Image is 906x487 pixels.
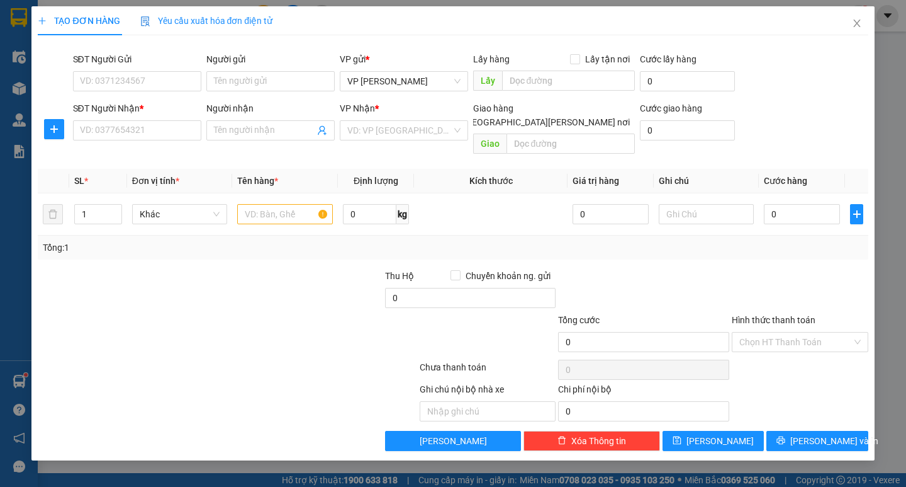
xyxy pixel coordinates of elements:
[557,436,566,446] span: delete
[43,204,63,224] button: delete
[506,134,635,154] input: Dọc đường
[732,315,815,325] label: Hình thức thanh toán
[347,72,461,91] span: VP Trần Bình
[420,434,487,448] span: [PERSON_NAME]
[44,119,64,139] button: plus
[473,71,502,91] span: Lấy
[73,101,201,115] div: SĐT Người Nhận
[502,71,635,91] input: Dọc đường
[839,6,875,42] button: Close
[385,431,522,451] button: [PERSON_NAME]
[640,54,696,64] label: Cước lấy hàng
[790,434,878,448] span: [PERSON_NAME] và In
[132,176,179,186] span: Đơn vị tính
[686,434,754,448] span: [PERSON_NAME]
[340,52,468,66] div: VP gửi
[558,315,600,325] span: Tổng cước
[776,436,785,446] span: printer
[340,103,375,113] span: VP Nhận
[38,16,47,25] span: plus
[317,125,327,135] span: user-add
[74,176,84,186] span: SL
[558,382,729,401] div: Chi phí nội bộ
[571,434,626,448] span: Xóa Thông tin
[659,204,754,224] input: Ghi Chú
[852,18,862,28] span: close
[354,176,398,186] span: Định lượng
[640,71,735,91] input: Cước lấy hàng
[420,382,556,401] div: Ghi chú nội bộ nhà xe
[206,101,335,115] div: Người nhận
[654,169,759,193] th: Ghi chú
[640,120,735,140] input: Cước giao hàng
[396,204,409,224] span: kg
[237,176,278,186] span: Tên hàng
[461,269,556,283] span: Chuyển khoản ng. gửi
[473,134,506,154] span: Giao
[140,205,220,224] span: Khác
[673,436,681,446] span: save
[140,16,273,26] span: Yêu cầu xuất hóa đơn điện tử
[73,52,201,66] div: SĐT Người Gửi
[573,176,619,186] span: Giá trị hàng
[764,176,807,186] span: Cước hàng
[206,52,335,66] div: Người gửi
[140,16,150,26] img: icon
[573,204,649,224] input: 0
[420,401,556,421] input: Nhập ghi chú
[385,271,414,281] span: Thu Hộ
[580,52,635,66] span: Lấy tận nơi
[45,124,64,134] span: plus
[458,115,635,129] span: [GEOGRAPHIC_DATA][PERSON_NAME] nơi
[850,204,863,224] button: plus
[663,431,764,451] button: save[PERSON_NAME]
[43,241,350,255] div: Tổng: 1
[766,431,868,451] button: printer[PERSON_NAME] và In
[418,360,557,382] div: Chưa thanh toán
[640,103,702,113] label: Cước giao hàng
[469,176,513,186] span: Kích thước
[473,54,510,64] span: Lấy hàng
[38,16,120,26] span: TẠO ĐƠN HÀNG
[473,103,513,113] span: Giao hàng
[237,204,332,224] input: VD: Bàn, Ghế
[523,431,660,451] button: deleteXóa Thông tin
[851,209,862,219] span: plus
